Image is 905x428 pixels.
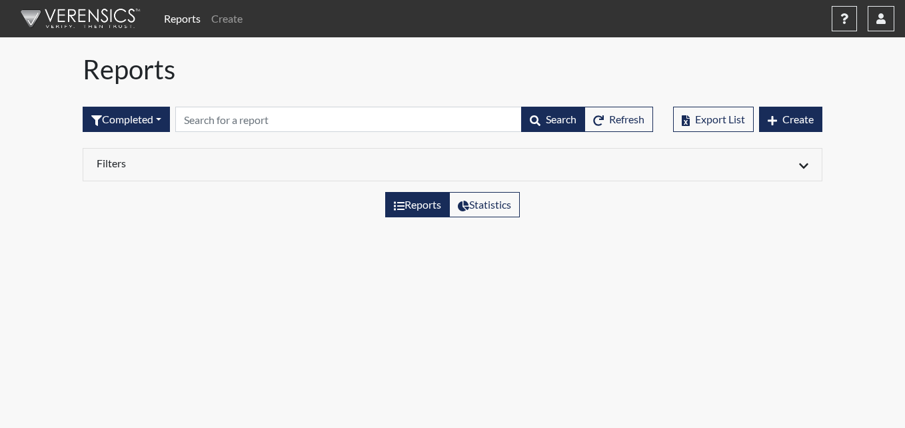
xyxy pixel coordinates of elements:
[159,5,206,32] a: Reports
[83,53,822,85] h1: Reports
[206,5,248,32] a: Create
[695,113,745,125] span: Export List
[385,192,450,217] label: View the list of reports
[546,113,576,125] span: Search
[584,107,653,132] button: Refresh
[521,107,585,132] button: Search
[673,107,754,132] button: Export List
[175,107,522,132] input: Search by Registration ID, Interview Number, or Investigation Name.
[83,107,170,132] div: Filter by interview status
[609,113,644,125] span: Refresh
[97,157,443,169] h6: Filters
[87,157,818,173] div: Click to expand/collapse filters
[782,113,814,125] span: Create
[759,107,822,132] button: Create
[449,192,520,217] label: View statistics about completed interviews
[83,107,170,132] button: Completed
